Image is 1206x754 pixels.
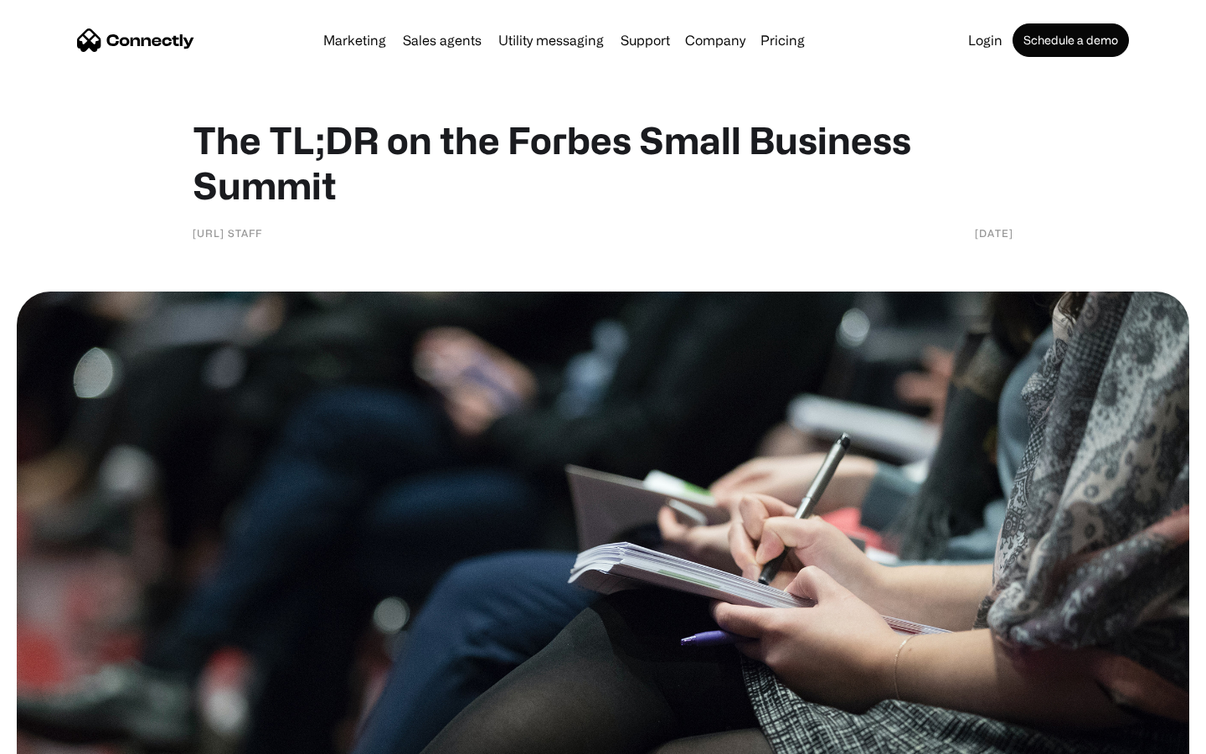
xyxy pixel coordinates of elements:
[193,225,262,241] div: [URL] Staff
[33,725,100,748] ul: Language list
[685,28,745,52] div: Company
[1013,23,1129,57] a: Schedule a demo
[77,28,194,53] a: home
[754,34,812,47] a: Pricing
[680,28,750,52] div: Company
[396,34,488,47] a: Sales agents
[614,34,677,47] a: Support
[17,725,100,748] aside: Language selected: English
[961,34,1009,47] a: Login
[975,225,1013,241] div: [DATE]
[492,34,611,47] a: Utility messaging
[317,34,393,47] a: Marketing
[193,117,1013,208] h1: The TL;DR on the Forbes Small Business Summit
